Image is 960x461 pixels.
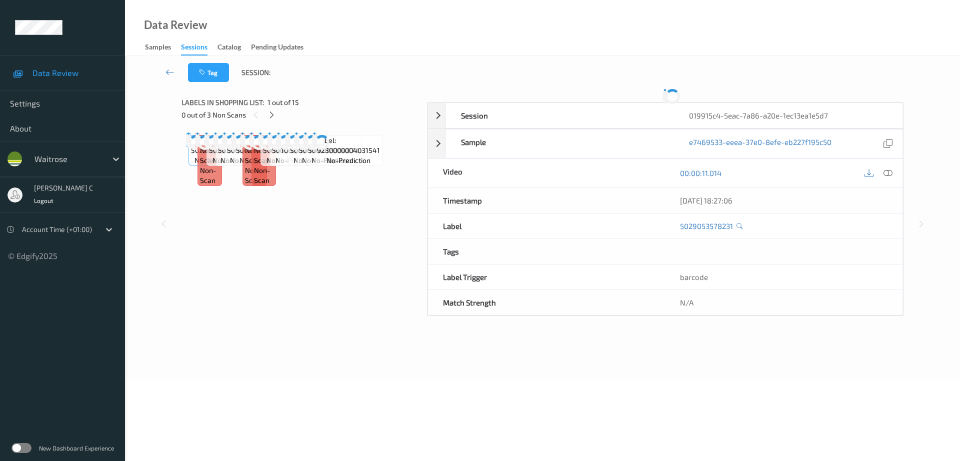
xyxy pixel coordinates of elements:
[251,40,313,54] a: Pending Updates
[245,135,264,165] span: Label: Non-Scan
[194,155,238,165] span: no-prediction
[689,137,831,150] a: e7469533-eeea-37e0-8efe-eb227f195c50
[200,135,219,165] span: Label: Non-Scan
[326,155,370,165] span: no-prediction
[220,155,264,165] span: no-prediction
[665,290,902,315] div: N/A
[317,135,380,155] span: Label: 9230000004031541
[428,290,665,315] div: Match Strength
[446,103,674,128] div: Session
[428,213,665,238] div: Label
[674,103,902,128] div: 019915c4-5eac-7a86-a20e-1ec13ea1e5d7
[145,42,171,54] div: Samples
[680,195,887,205] div: [DATE] 18:27:06
[144,20,207,30] div: Data Review
[446,129,674,158] div: Sample
[427,129,903,158] div: Samplee7469533-eeea-37e0-8efe-eb227f195c50
[181,42,207,55] div: Sessions
[267,97,299,107] span: 1 out of 15
[428,159,665,187] div: Video
[680,168,721,178] a: 00:00:11.014
[427,102,903,128] div: Session019915c4-5eac-7a86-a20e-1ec13ea1e5d7
[665,264,902,289] div: barcode
[245,165,264,185] span: non-scan
[311,155,355,165] span: no-prediction
[145,40,181,54] a: Samples
[188,63,229,82] button: Tag
[181,97,264,107] span: Labels in shopping list:
[266,155,310,165] span: no-prediction
[275,155,319,165] span: no-prediction
[251,42,303,54] div: Pending Updates
[680,221,733,231] a: 5029053578231
[254,135,273,165] span: Label: Non-Scan
[241,67,270,77] span: Session:
[254,165,273,185] span: non-scan
[302,155,346,165] span: no-prediction
[239,155,283,165] span: no-prediction
[217,40,251,54] a: Catalog
[428,264,665,289] div: Label Trigger
[200,165,219,185] span: non-scan
[181,40,217,55] a: Sessions
[230,155,274,165] span: no-prediction
[293,155,337,165] span: no-prediction
[212,155,256,165] span: no-prediction
[217,42,241,54] div: Catalog
[428,239,665,264] div: Tags
[428,188,665,213] div: Timestamp
[181,108,420,121] div: 0 out of 3 Non Scans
